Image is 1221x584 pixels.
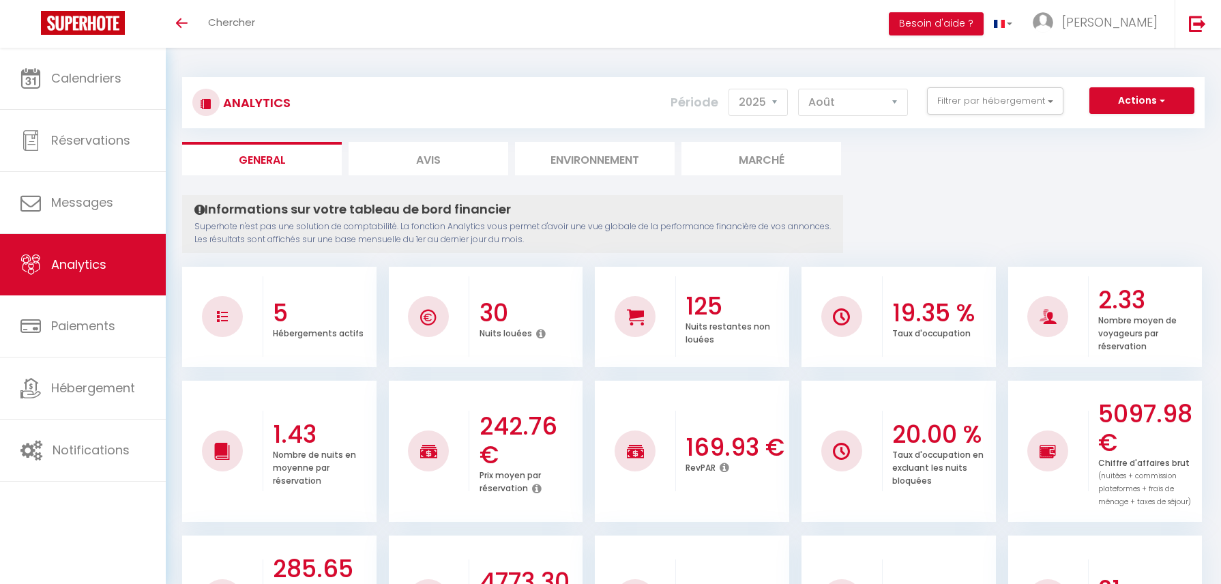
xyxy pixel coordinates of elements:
[1098,286,1198,315] h3: 2.33
[51,132,130,149] span: Réservations
[515,142,675,175] li: Environnement
[208,15,255,29] span: Chercher
[480,299,580,327] h3: 30
[1098,471,1191,507] span: (nuitées + commission plateformes + frais de ménage + taxes de séjour)
[53,441,130,458] span: Notifications
[480,325,532,339] p: Nuits louées
[686,318,770,345] p: Nuits restantes non louées
[686,433,786,462] h3: 169.93 €
[217,311,228,322] img: NO IMAGE
[833,443,850,460] img: NO IMAGE
[480,467,541,494] p: Prix moyen par réservation
[41,11,125,35] img: Super Booking
[1098,400,1198,457] h3: 5097.98 €
[194,202,831,217] h4: Informations sur votre tableau de bord financier
[892,420,992,449] h3: 20.00 %
[686,292,786,321] h3: 125
[1098,312,1177,352] p: Nombre moyen de voyageurs par réservation
[194,220,831,246] p: Superhote n'est pas une solution de comptabilité. La fonction Analytics vous permet d'avoir une v...
[182,142,342,175] li: General
[889,12,984,35] button: Besoin d'aide ?
[892,299,992,327] h3: 19.35 %
[927,87,1063,115] button: Filtrer par hébergement
[686,459,716,473] p: RevPAR
[51,379,135,396] span: Hébergement
[681,142,841,175] li: Marché
[1033,12,1053,33] img: ...
[273,420,373,449] h3: 1.43
[892,446,984,486] p: Taux d'occupation en excluant les nuits bloquées
[51,194,113,211] span: Messages
[480,412,580,469] h3: 242.76 €
[51,256,106,273] span: Analytics
[892,325,971,339] p: Taux d'occupation
[51,317,115,334] span: Paiements
[349,142,508,175] li: Avis
[671,87,718,117] label: Période
[51,70,121,87] span: Calendriers
[1098,454,1191,508] p: Chiffre d'affaires brut
[273,325,364,339] p: Hébergements actifs
[220,87,291,118] h3: Analytics
[1062,14,1158,31] span: [PERSON_NAME]
[1089,87,1194,115] button: Actions
[273,446,356,486] p: Nombre de nuits en moyenne par réservation
[1189,15,1206,32] img: logout
[1040,443,1057,459] img: NO IMAGE
[273,299,373,327] h3: 5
